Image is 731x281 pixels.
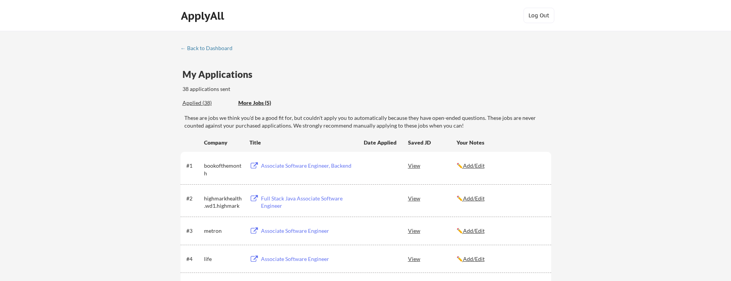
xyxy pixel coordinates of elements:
div: More Jobs (5) [238,99,295,107]
div: metron [204,227,243,235]
div: ✏️ [457,162,544,170]
div: View [408,191,457,205]
div: These are all the jobs you've been applied to so far. [182,99,233,107]
div: ← Back to Dashboard [181,45,238,51]
div: Applied (38) [182,99,233,107]
div: ✏️ [457,255,544,263]
div: These are jobs we think you'd be a good fit for, but couldn't apply you to automatically because ... [184,114,551,129]
u: Add/Edit [463,256,485,262]
div: These are job applications we think you'd be a good fit for, but couldn't apply you to automatica... [238,99,295,107]
div: View [408,224,457,237]
div: #3 [186,227,201,235]
a: ← Back to Dashboard [181,45,238,53]
div: Associate Software Engineer [261,227,356,235]
div: Full Stack Java Associate Software Engineer [261,195,356,210]
u: Add/Edit [463,162,485,169]
div: Associate Software Engineer [261,255,356,263]
div: ✏️ [457,195,544,202]
div: View [408,158,457,172]
div: Your Notes [457,139,544,146]
div: My Applications [182,70,259,79]
div: bookofthemonth [204,162,243,177]
div: View [408,252,457,266]
div: Associate Software Engineer, Backend [261,162,356,170]
div: ApplyAll [181,9,226,22]
div: Date Applied [364,139,398,146]
div: 38 applications sent [182,85,331,93]
div: life [204,255,243,263]
div: Saved JD [408,135,457,149]
div: #4 [186,255,201,263]
div: Company [204,139,243,146]
div: Title [249,139,356,146]
div: #1 [186,162,201,170]
div: highmarkhealth.wd1.highmark [204,195,243,210]
u: Add/Edit [463,227,485,234]
div: #2 [186,195,201,202]
u: Add/Edit [463,195,485,202]
div: ✏️ [457,227,544,235]
button: Log Out [524,8,554,23]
